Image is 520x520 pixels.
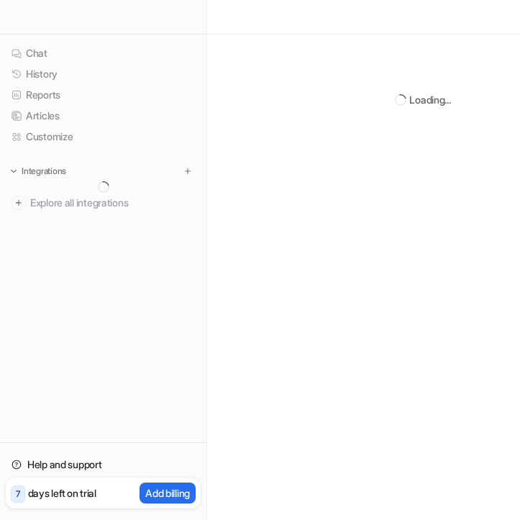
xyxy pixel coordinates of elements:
a: Chat [6,43,201,63]
img: expand menu [9,166,19,176]
a: Explore all integrations [6,193,201,213]
p: Integrations [22,165,66,177]
button: Integrations [6,164,70,178]
button: Add billing [140,483,196,503]
p: Add billing [145,485,190,501]
p: days left on trial [28,485,96,501]
p: 7 [16,488,20,501]
a: Reports [6,85,201,105]
a: Help and support [6,455,201,475]
a: Customize [6,127,201,147]
div: Loading... [409,92,450,107]
span: Explore all integrations [30,191,195,214]
img: explore all integrations [12,196,26,210]
a: Articles [6,106,201,126]
a: History [6,64,201,84]
img: menu_add.svg [183,166,193,176]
